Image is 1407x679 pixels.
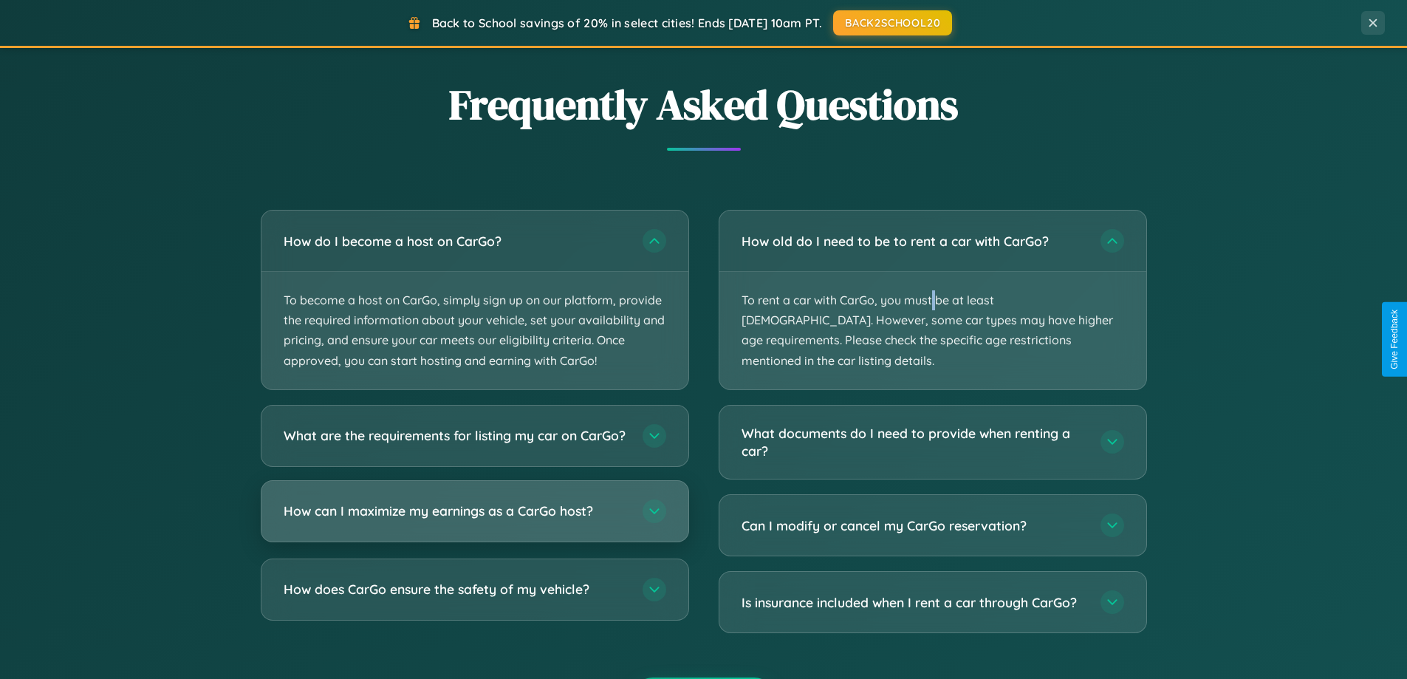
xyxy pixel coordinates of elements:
[742,516,1086,535] h3: Can I modify or cancel my CarGo reservation?
[432,16,822,30] span: Back to School savings of 20% in select cities! Ends [DATE] 10am PT.
[284,502,628,520] h3: How can I maximize my earnings as a CarGo host?
[833,10,952,35] button: BACK2SCHOOL20
[284,426,628,445] h3: What are the requirements for listing my car on CarGo?
[719,272,1146,389] p: To rent a car with CarGo, you must be at least [DEMOGRAPHIC_DATA]. However, some car types may ha...
[261,76,1147,133] h2: Frequently Asked Questions
[742,232,1086,250] h3: How old do I need to be to rent a car with CarGo?
[284,232,628,250] h3: How do I become a host on CarGo?
[742,424,1086,460] h3: What documents do I need to provide when renting a car?
[284,580,628,598] h3: How does CarGo ensure the safety of my vehicle?
[1389,310,1400,369] div: Give Feedback
[742,593,1086,612] h3: Is insurance included when I rent a car through CarGo?
[261,272,688,389] p: To become a host on CarGo, simply sign up on our platform, provide the required information about...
